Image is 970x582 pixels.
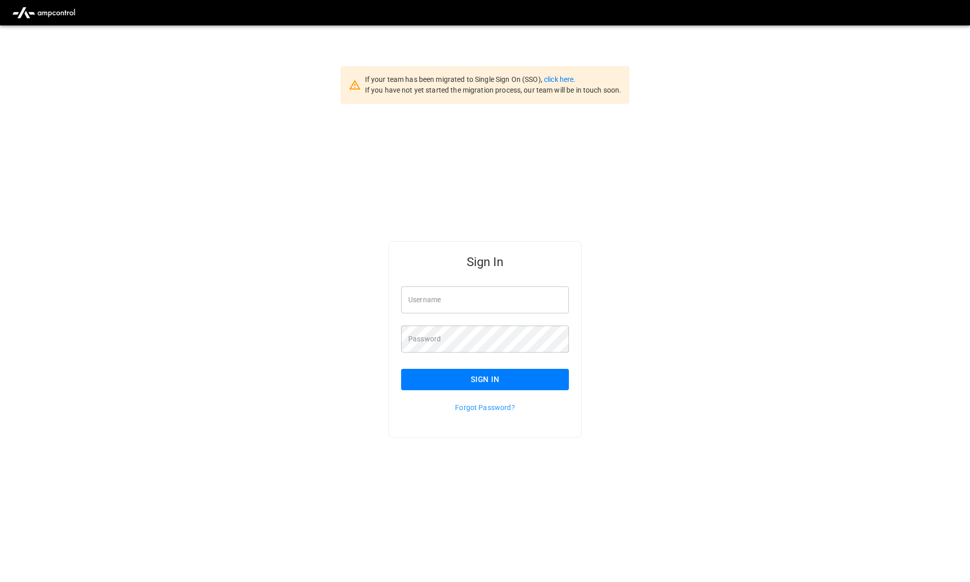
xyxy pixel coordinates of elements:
button: Sign In [401,369,569,390]
span: If your team has been migrated to Single Sign On (SSO), [365,75,544,83]
span: If you have not yet started the migration process, our team will be in touch soon. [365,86,622,94]
p: Forgot Password? [401,402,569,413]
h5: Sign In [401,254,569,270]
a: click here. [544,75,575,83]
img: ampcontrol.io logo [8,3,79,22]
